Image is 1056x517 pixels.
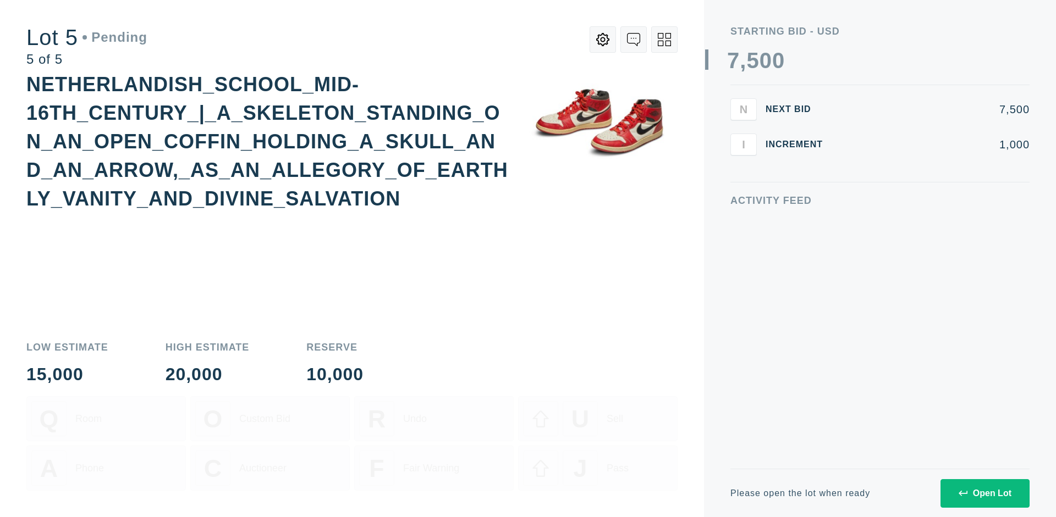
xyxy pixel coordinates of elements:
div: 7,500 [840,104,1030,115]
div: 20,000 [166,365,250,383]
div: 10,000 [306,365,364,383]
div: , [740,49,746,269]
button: I [730,134,757,155]
div: Starting Bid - USD [730,26,1030,36]
div: Next Bid [766,105,832,114]
div: NETHERLANDISH_SCHOOL_MID-16TH_CENTURY_|_A_SKELETON_STANDING_ON_AN_OPEN_COFFIN_HOLDING_A_SKULL_AND... [26,73,508,210]
div: 15,000 [26,365,108,383]
span: I [742,138,745,151]
div: 0 [772,49,785,71]
div: Low Estimate [26,342,108,352]
div: 5 of 5 [26,53,147,66]
div: Open Lot [959,488,1011,498]
div: 0 [760,49,772,71]
div: Please open the lot when ready [730,489,870,498]
div: High Estimate [166,342,250,352]
div: 1,000 [840,139,1030,150]
div: Pending [82,31,147,44]
div: 7 [727,49,740,71]
div: Lot 5 [26,26,147,48]
div: Increment [766,140,832,149]
span: N [740,103,747,115]
div: Activity Feed [730,196,1030,205]
button: Open Lot [941,479,1030,508]
div: Reserve [306,342,364,352]
button: N [730,98,757,120]
div: 5 [746,49,759,71]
